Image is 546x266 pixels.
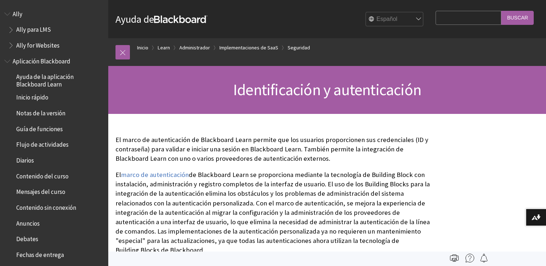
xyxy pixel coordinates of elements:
span: Ally [13,8,22,18]
p: El de Blackboard Learn se proporciona mediante la tecnología de Building Block con instalación, a... [115,170,432,255]
span: Ally for Websites [16,39,60,49]
span: Contenido sin conexión [16,201,76,211]
span: Ayuda de la aplicación Blackboard Learn [16,71,103,88]
span: Identificación y autenticación [233,80,421,99]
input: Buscar [501,11,534,25]
p: El marco de autenticación de Blackboard Learn permite que los usuarios proporcionen sus credencia... [115,135,432,164]
a: Seguridad [288,43,310,52]
span: Inicio rápido [16,92,48,101]
span: Anuncios [16,217,40,227]
span: Fechas de entrega [16,249,64,258]
span: Contenido del curso [16,170,69,180]
a: Learn [158,43,170,52]
span: Diarios [16,154,34,164]
span: Guía de funciones [16,123,63,133]
strong: Blackboard [154,15,208,23]
span: Debates [16,233,38,243]
a: marco de autenticación [121,170,189,179]
nav: Book outline for Anthology Ally Help [4,8,104,52]
span: Aplicación Blackboard [13,55,70,65]
a: Inicio [137,43,148,52]
img: More help [466,254,474,262]
a: Ayuda deBlackboard [115,13,208,26]
img: Follow this page [480,254,488,262]
img: Print [450,254,459,262]
span: Flujo de actividades [16,139,69,148]
span: Mensajes del curso [16,186,65,196]
a: Administrador [179,43,210,52]
span: Ally para LMS [16,24,51,34]
a: Implementaciones de SaaS [219,43,278,52]
span: Notas de la versión [16,107,65,117]
select: Site Language Selector [366,12,424,27]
